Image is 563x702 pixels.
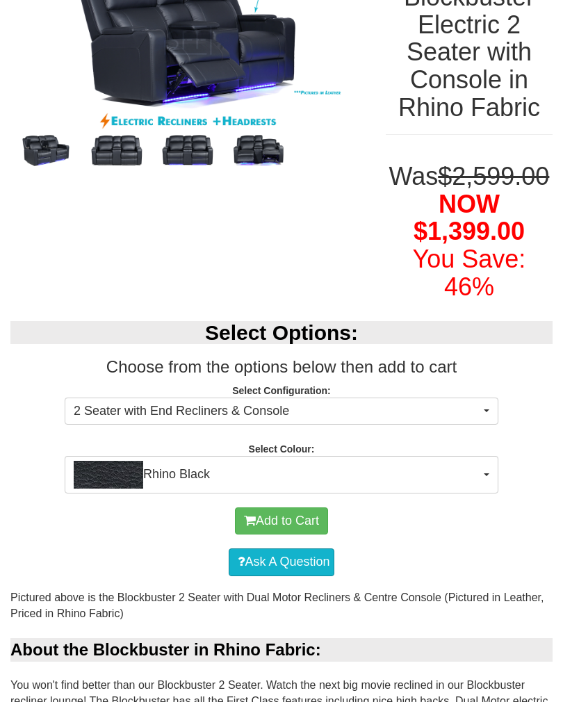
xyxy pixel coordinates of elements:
[232,385,331,396] strong: Select Configuration:
[65,456,498,493] button: Rhino BlackRhino Black
[74,461,480,489] span: Rhino Black
[414,190,525,246] span: NOW $1,399.00
[74,402,480,421] span: 2 Seater with End Recliners & Console
[10,638,553,662] div: About the Blockbuster in Rhino Fabric:
[413,245,526,301] font: You Save: 46%
[235,507,328,535] button: Add to Cart
[65,398,498,425] button: 2 Seater with End Recliners & Console
[249,443,315,455] strong: Select Colour:
[229,548,334,576] a: Ask A Question
[438,162,549,190] del: $2,599.00
[205,321,358,344] b: Select Options:
[10,358,553,376] h3: Choose from the options below then add to cart
[386,163,553,300] h1: Was
[74,461,143,489] img: Rhino Black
